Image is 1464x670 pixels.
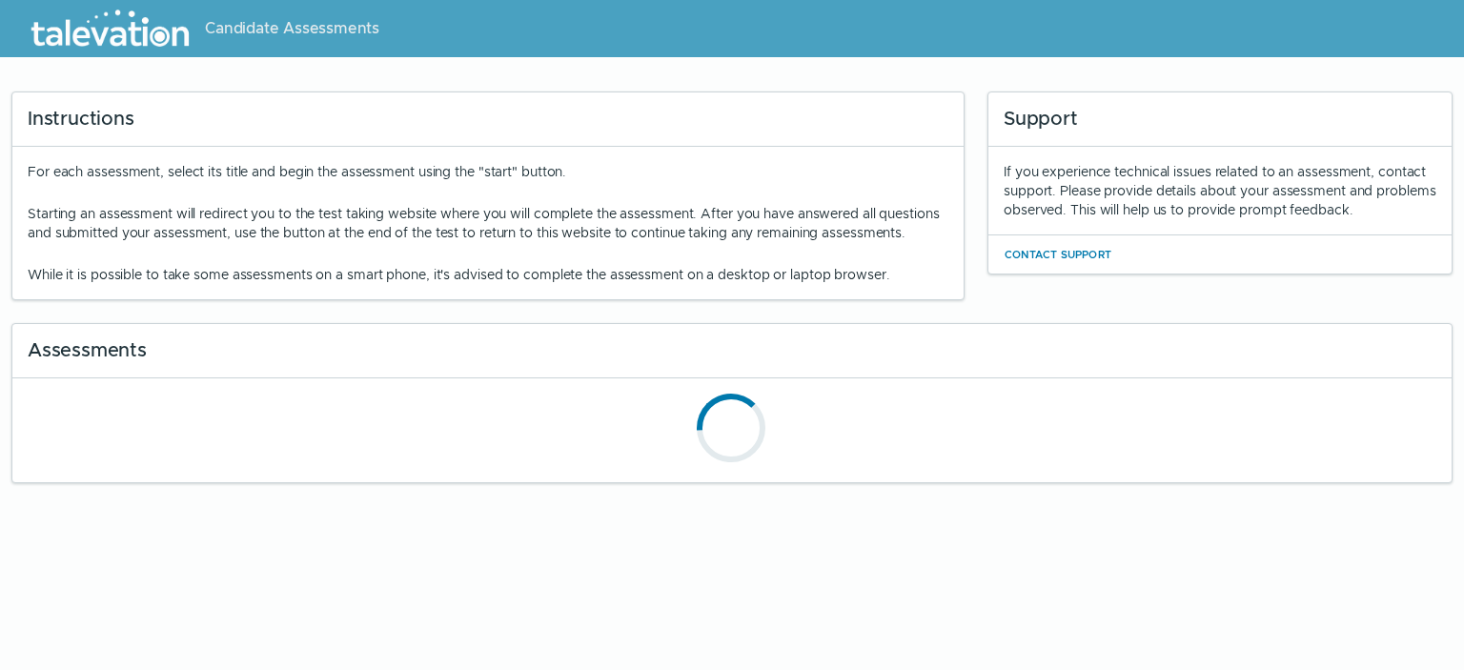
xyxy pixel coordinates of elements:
[28,204,948,242] p: Starting an assessment will redirect you to the test taking website where you will complete the a...
[988,92,1452,147] div: Support
[12,92,964,147] div: Instructions
[205,17,379,40] span: Candidate Assessments
[28,162,948,284] div: For each assessment, select its title and begin the assessment using the "start" button.
[12,324,1452,378] div: Assessments
[28,265,948,284] p: While it is possible to take some assessments on a smart phone, it's advised to complete the asse...
[1004,243,1112,266] button: Contact Support
[1004,162,1436,219] div: If you experience technical issues related to an assessment, contact support. Please provide deta...
[23,5,197,52] img: Talevation_Logo_Transparent_white.png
